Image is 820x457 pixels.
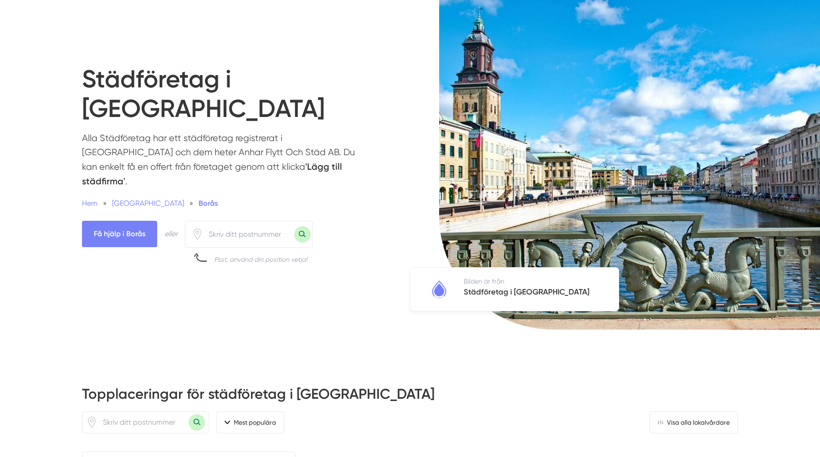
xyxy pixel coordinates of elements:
svg: Pin / Karta [192,228,203,240]
span: Få hjälp i Borås [82,221,157,247]
span: Klicka för att använda din position. [192,228,203,240]
span: Klicka för att använda din position. [86,416,97,428]
strong: 'Lägg till städfirma' [82,161,342,187]
span: Bilden är från [464,278,504,285]
h5: Städföretag i [GEOGRAPHIC_DATA] [464,286,589,300]
span: [GEOGRAPHIC_DATA] [112,199,184,208]
button: Sök med postnummer [189,414,205,431]
a: Visa alla lokalvårdare [650,411,738,433]
div: eller [164,228,178,239]
h2: Topplaceringar för städföretag i [GEOGRAPHIC_DATA] [82,384,738,411]
h1: Städföretag i [GEOGRAPHIC_DATA] [82,65,388,131]
img: Städföretag i Borås logotyp [428,278,451,301]
svg: Pin / Karta [86,416,97,428]
a: Hem [82,199,97,208]
input: Skriv ditt postnummer [97,412,189,433]
span: » [103,198,107,209]
span: filter-section [216,411,284,433]
p: Alla Städföretag har ett städföretag registrerat i [GEOGRAPHIC_DATA] och dem heter Anhar Flytt Oc... [82,131,358,193]
button: Mest populära [216,411,284,433]
span: » [190,198,193,209]
button: Sök med postnummer [294,226,311,243]
a: [GEOGRAPHIC_DATA] [112,199,186,208]
a: Borås [199,199,218,208]
input: Skriv ditt postnummer [203,224,294,245]
nav: Breadcrumb [82,198,358,209]
div: Psst, använd din position vetja! [214,255,307,264]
